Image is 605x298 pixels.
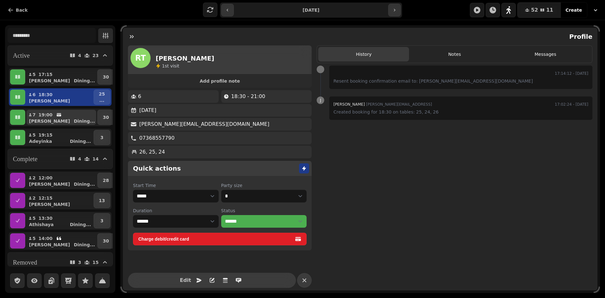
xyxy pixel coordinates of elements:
p: [PERSON_NAME] [29,201,70,207]
p: 18:30 - 21:00 [231,93,265,100]
time: 17:14:12 - [DATE] [555,70,588,77]
button: Removed315 [8,252,113,272]
p: 4 [78,53,81,58]
button: 519:15AdeyinkaDining... [26,130,92,145]
p: 18:30 [38,91,53,98]
p: Created booking for 18:30 on tables: 25, 24, 26 [333,108,588,116]
button: 13 [94,193,110,208]
button: Notes [409,47,500,61]
button: Edit [179,274,192,287]
p: 30 [103,114,109,120]
p: 28 [103,177,109,184]
button: Charge debit/credit card [133,233,307,245]
p: Dining ... [74,181,95,187]
p: 3 [78,260,81,265]
p: 14:00 [38,235,53,242]
button: 28 [97,173,114,188]
button: 30 [97,233,114,248]
p: [PERSON_NAME] [29,181,70,187]
button: 5211 [517,3,561,18]
p: 6 [138,93,141,100]
p: 12:00 [38,175,53,181]
span: Charge debit/credit card [138,237,294,241]
p: 30 [103,238,109,244]
p: Dining ... [74,242,95,248]
p: Dining ... [70,138,91,144]
span: Add profile note [135,79,304,83]
button: 30 [97,110,114,125]
span: 11 [546,8,553,13]
span: [PERSON_NAME] [333,102,365,107]
p: [PERSON_NAME] [29,78,70,84]
p: 6 [32,91,36,98]
label: Duration [133,207,219,214]
p: visit [162,63,179,69]
p: [PERSON_NAME] [29,118,70,124]
p: 5 [32,215,36,221]
button: Add profile note [130,77,309,85]
button: 618:30[PERSON_NAME] [26,90,92,105]
button: 513:30AthishayaDining... [26,213,92,228]
p: 23 [93,53,99,58]
h2: Profile [567,32,592,41]
p: Dining ... [70,221,91,228]
button: 30 [97,69,114,85]
p: [PERSON_NAME] [29,242,70,248]
p: 2 [32,175,36,181]
p: 5 [32,132,36,138]
p: ... [99,97,105,103]
button: 212:00[PERSON_NAME]Dining... [26,173,96,188]
label: Status [221,207,307,214]
h2: Quick actions [133,164,181,173]
p: Dining ... [74,118,95,124]
button: Create [561,3,587,18]
p: [DATE] [139,107,156,114]
p: 26, 25, 24 [139,148,165,156]
p: 5 [32,235,36,242]
p: 30 [103,74,109,80]
span: 1 [162,63,165,68]
p: 13:30 [38,215,53,221]
h2: Removed [13,258,37,267]
label: Party size [221,182,307,189]
p: 19:00 [38,112,53,118]
span: Create [566,8,582,12]
p: Adeyinka [29,138,52,144]
button: 3 [94,213,110,228]
p: Dining ... [74,78,95,84]
span: Edit [182,278,189,283]
button: 25... [94,90,110,105]
p: 4 [78,157,81,161]
p: 2 [32,195,36,201]
p: [PERSON_NAME] [29,98,70,104]
p: 15 [93,260,99,265]
button: Complete414 [8,149,113,169]
span: 52 [531,8,538,13]
button: Messages [500,47,591,61]
button: 212:15[PERSON_NAME] [26,193,92,208]
span: st [165,63,170,68]
p: 5 [32,71,36,78]
h2: Complete [13,155,37,163]
button: History [318,47,409,61]
label: Start Time [133,182,219,189]
h2: [PERSON_NAME] [156,54,214,63]
p: [PERSON_NAME][EMAIL_ADDRESS][DOMAIN_NAME] [139,120,269,128]
p: 25 [99,91,105,97]
button: 517:15[PERSON_NAME]Dining... [26,69,96,85]
span: J [320,98,321,102]
p: 17:15 [38,71,53,78]
p: 12:15 [38,195,53,201]
button: 3 [94,130,110,145]
p: 07368557790 [139,134,175,142]
p: Athishaya [29,221,54,228]
button: 514:00[PERSON_NAME]Dining... [26,233,96,248]
span: Back [16,8,28,12]
button: 719:00[PERSON_NAME]Dining... [26,110,96,125]
p: 13 [99,197,105,204]
p: 19:15 [38,132,53,138]
span: RT [135,54,146,62]
button: Active423 [8,45,113,66]
p: 14 [93,157,99,161]
p: 7 [32,112,36,118]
